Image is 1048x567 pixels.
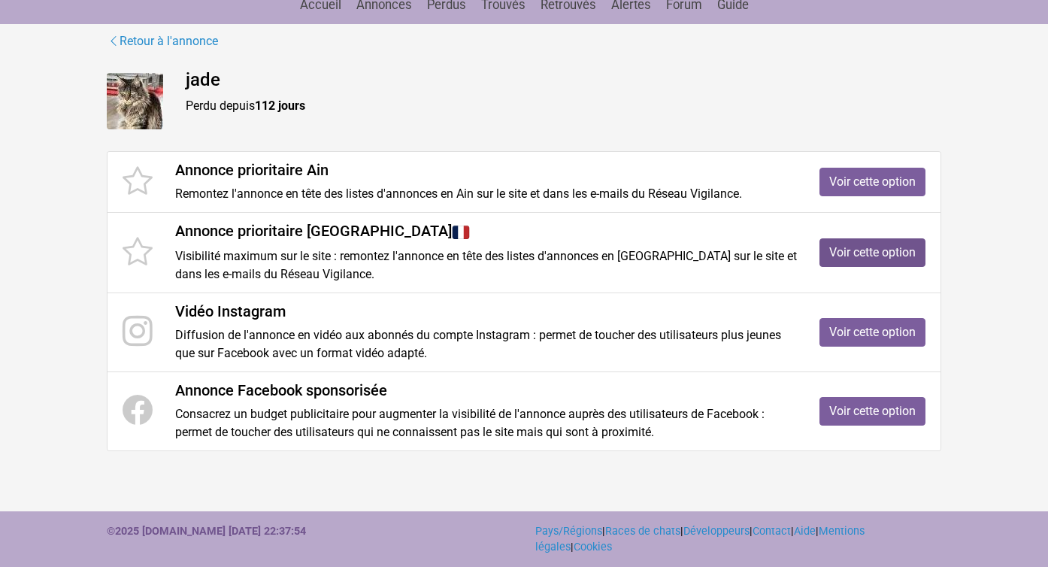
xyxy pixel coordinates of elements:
[175,222,797,241] h4: Annonce prioritaire [GEOGRAPHIC_DATA]
[819,238,925,267] a: Voir cette option
[175,326,797,362] p: Diffusion de l'annonce en vidéo aux abonnés du compte Instagram : permet de toucher des utilisate...
[683,525,750,538] a: Développeurs
[819,318,925,347] a: Voir cette option
[175,302,797,320] h4: Vidéo Instagram
[175,247,797,283] p: Visibilité maximum sur le site : remontez l'annonce en tête des listes d'annonces en [GEOGRAPHIC_...
[186,97,941,115] p: Perdu depuis
[175,161,797,179] h4: Annonce prioritaire Ain
[794,525,816,538] a: Aide
[107,32,219,51] a: Retour à l'annonce
[535,525,602,538] a: Pays/Régions
[605,525,680,538] a: Races de chats
[753,525,791,538] a: Contact
[175,185,797,203] p: Remontez l'annonce en tête des listes d'annonces en Ain sur le site et dans les e-mails du Réseau...
[255,99,305,113] strong: 112 jours
[524,523,953,556] div: | | | | | |
[107,525,306,538] strong: ©2025 [DOMAIN_NAME] [DATE] 22:37:54
[574,541,612,553] a: Cookies
[175,381,797,399] h4: Annonce Facebook sponsorisée
[819,397,925,426] a: Voir cette option
[175,405,797,441] p: Consacrez un budget publicitaire pour augmenter la visibilité de l'annonce auprès des utilisateur...
[452,223,470,241] img: France
[819,168,925,196] a: Voir cette option
[186,69,941,91] h4: jade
